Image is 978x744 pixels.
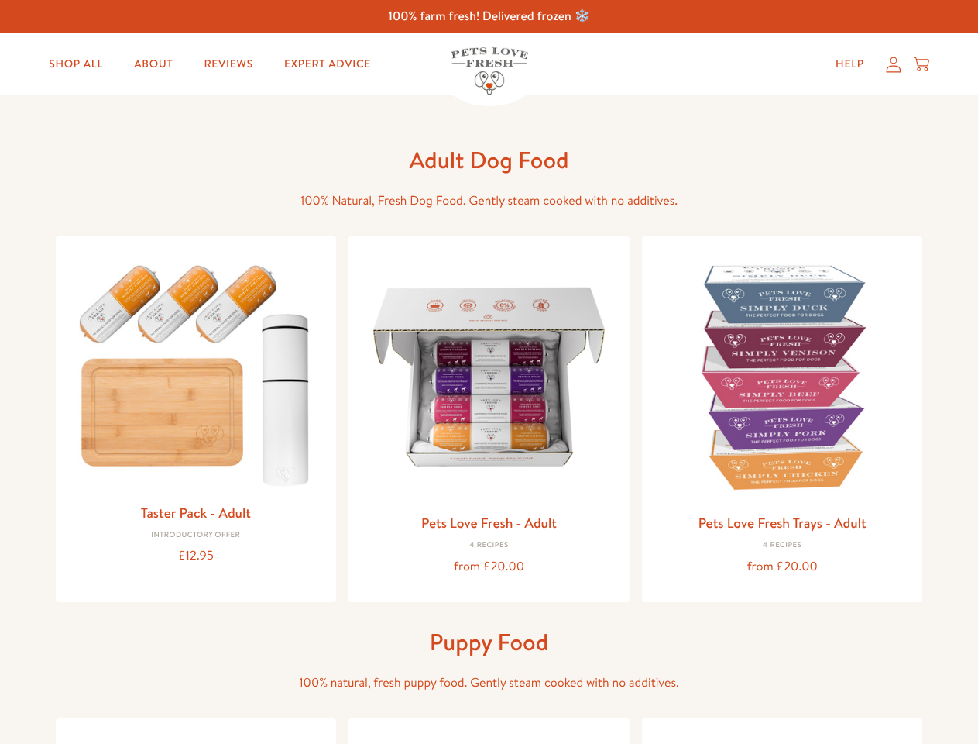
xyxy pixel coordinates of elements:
[68,249,324,494] img: Taster Pack - Adult
[654,249,911,505] img: Pets Love Fresh Trays - Adult
[122,49,185,80] a: About
[823,49,877,80] a: Help
[698,513,866,532] a: Pets Love Fresh Trays - Adult
[191,49,265,80] a: Reviews
[141,503,251,522] a: Taster Pack - Adult
[361,556,617,577] div: from £20.00
[361,541,617,550] div: 4 Recipes
[68,531,324,540] div: Introductory Offer
[451,47,528,95] img: Pets Love Fresh
[421,513,557,532] a: Pets Love Fresh - Adult
[242,627,737,657] h1: Puppy Food
[272,49,383,80] a: Expert Advice
[68,546,324,567] div: £12.95
[36,49,115,80] a: Shop All
[654,556,911,577] div: from £20.00
[299,674,679,691] span: 100% natural, fresh puppy food. Gently steam cooked with no additives.
[361,249,617,505] img: Pets Love Fresh - Adult
[242,145,737,175] h1: Adult Dog Food
[654,541,911,550] div: 4 Recipes
[300,192,678,209] span: 100% Natural, Fresh Dog Food. Gently steam cooked with no additives.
